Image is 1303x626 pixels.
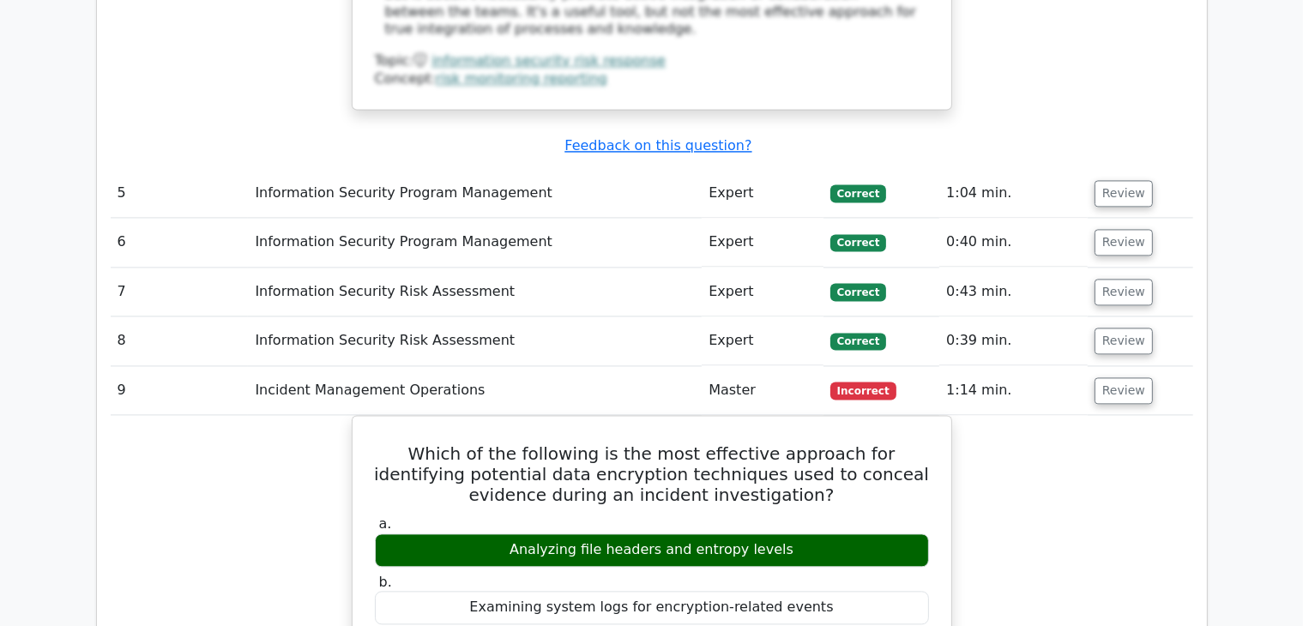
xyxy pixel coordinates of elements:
div: Analyzing file headers and entropy levels [375,533,929,567]
span: Incorrect [830,382,896,399]
td: Incident Management Operations [248,366,702,415]
td: 1:14 min. [939,366,1088,415]
button: Review [1095,279,1153,305]
a: Feedback on this question? [564,137,751,153]
button: Review [1095,180,1153,207]
td: 0:43 min. [939,268,1088,316]
button: Review [1095,229,1153,256]
div: Concept: [375,70,929,88]
h5: Which of the following is the most effective approach for identifying potential data encryption t... [373,443,931,505]
span: a. [379,515,392,532]
span: Correct [830,283,886,300]
td: Information Security Program Management [248,169,702,218]
span: Correct [830,184,886,202]
td: Information Security Program Management [248,218,702,267]
td: 6 [111,218,249,267]
button: Review [1095,328,1153,354]
a: information security risk response [431,52,666,69]
td: 5 [111,169,249,218]
span: b. [379,574,392,590]
td: Information Security Risk Assessment [248,268,702,316]
td: Master [702,366,823,415]
button: Review [1095,377,1153,404]
td: Expert [702,218,823,267]
td: 8 [111,316,249,365]
div: Topic: [375,52,929,70]
td: 0:39 min. [939,316,1088,365]
td: Expert [702,268,823,316]
td: Expert [702,169,823,218]
div: Examining system logs for encryption-related events [375,591,929,624]
a: risk monitoring reporting [436,70,607,87]
span: Correct [830,234,886,251]
td: 9 [111,366,249,415]
span: Correct [830,333,886,350]
td: 7 [111,268,249,316]
td: 0:40 min. [939,218,1088,267]
td: Information Security Risk Assessment [248,316,702,365]
td: 1:04 min. [939,169,1088,218]
td: Expert [702,316,823,365]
